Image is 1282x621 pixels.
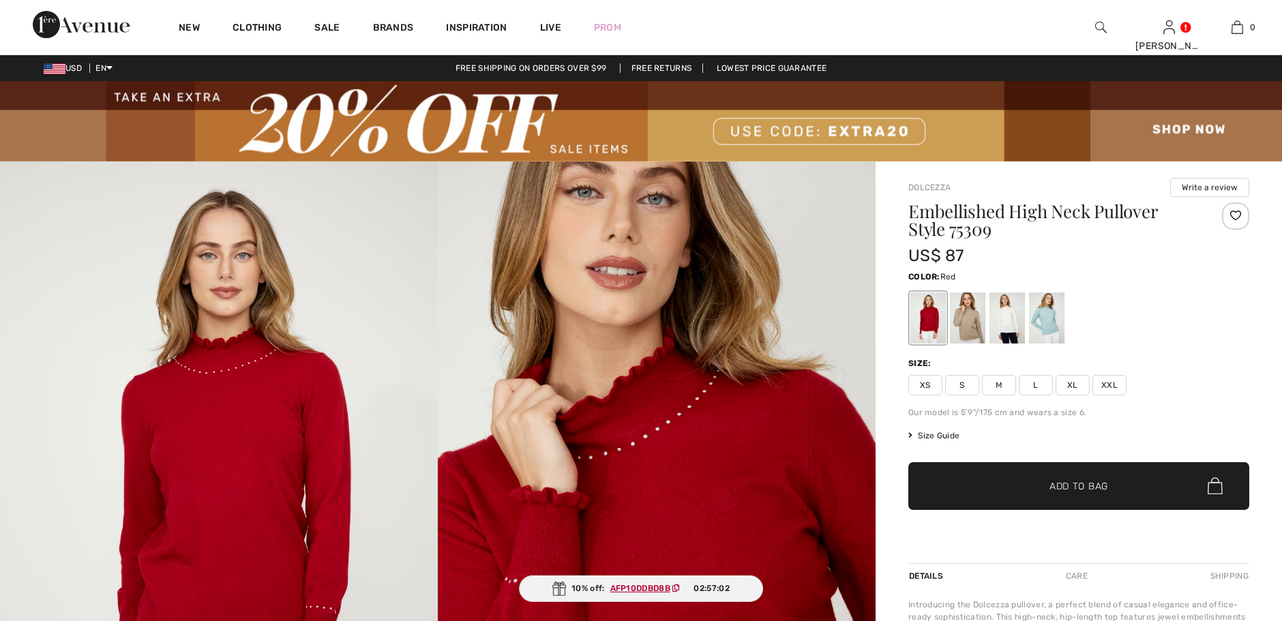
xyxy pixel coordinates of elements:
button: Add to Bag [908,462,1249,510]
span: US$ 87 [908,246,964,265]
span: Size Guide [908,429,959,442]
span: Red [940,272,956,282]
div: Seafoam [1029,292,1064,344]
img: Gift.svg [552,581,566,596]
img: My Info [1163,19,1175,35]
span: XXL [1092,375,1127,395]
div: Oatmeal [950,292,985,344]
img: Bag.svg [1208,477,1223,495]
span: Add to Bag [1049,479,1108,493]
a: Lowest Price Guarantee [706,63,838,73]
span: 02:57:02 [694,582,729,594]
a: Live [540,20,561,35]
div: Size: [908,357,934,369]
img: search the website [1095,19,1107,35]
a: Sign In [1163,20,1175,33]
span: Color: [908,272,940,282]
a: Dolcezza [908,183,951,192]
a: 0 [1204,19,1270,35]
img: US Dollar [44,63,65,74]
span: USD [44,63,87,73]
div: [PERSON_NAME] [1135,39,1202,53]
a: Clothing [233,22,282,36]
ins: AFP10DDBD8B [610,584,670,593]
span: EN [95,63,113,73]
a: Brands [373,22,414,36]
div: Details [908,564,946,588]
a: Free Returns [620,63,704,73]
div: Red [910,292,946,344]
a: Free shipping on orders over $99 [445,63,618,73]
img: 1ère Avenue [33,11,130,38]
span: L [1019,375,1053,395]
div: Shipping [1207,564,1249,588]
div: Our model is 5'9"/175 cm and wears a size 6. [908,406,1249,419]
span: M [982,375,1016,395]
h1: Embellished High Neck Pullover Style 75309 [908,202,1193,238]
a: Prom [594,20,621,35]
img: My Bag [1232,19,1243,35]
a: New [179,22,200,36]
button: Write a review [1170,178,1249,197]
div: Care [1054,564,1099,588]
span: 0 [1250,21,1255,33]
span: S [945,375,979,395]
span: XS [908,375,942,395]
div: Off-white [989,292,1025,344]
div: 10% off: [519,575,763,602]
span: XL [1056,375,1090,395]
a: Sale [314,22,340,36]
span: Inspiration [446,22,507,36]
